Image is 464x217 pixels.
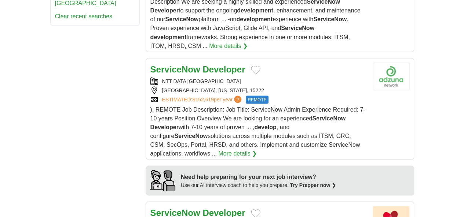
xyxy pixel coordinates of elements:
span: ? [234,96,241,103]
span: $152,619 [192,96,213,102]
strong: ServiceNow [313,16,347,22]
strong: development [150,34,187,40]
button: Add to favorite jobs [251,66,260,74]
strong: ServiceNow [165,16,198,22]
a: ESTIMATED:$152,619per year? [162,96,243,104]
strong: Developer [150,124,179,130]
div: Use our AI interview coach to help you prepare. [181,181,336,189]
strong: ServiceNow [174,132,208,139]
a: More details ❯ [218,149,257,158]
strong: ServiceNow [281,25,314,31]
div: [GEOGRAPHIC_DATA], [US_STATE], 15222 [150,86,367,94]
span: REMOTE [246,96,268,104]
strong: Developer [202,64,245,74]
strong: ServiceNow [312,115,346,121]
strong: develop [254,124,276,130]
strong: development [236,16,273,22]
a: Try Prepper now ❯ [290,182,336,188]
strong: development [237,7,273,14]
a: Clear recent searches [55,13,113,19]
a: More details ❯ [209,41,248,50]
strong: ServiceNow [150,64,200,74]
div: Need help preparing for your next job interview? [181,172,336,181]
span: ). REMOTE Job Description: Job Title: ServiceNow Admin Experience Required: 7-10 years Position O... [150,106,365,156]
img: Company logo [373,63,409,90]
strong: Developer [150,7,179,14]
div: NTT DATA [GEOGRAPHIC_DATA] [150,77,367,85]
a: ServiceNow Developer [150,64,245,74]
